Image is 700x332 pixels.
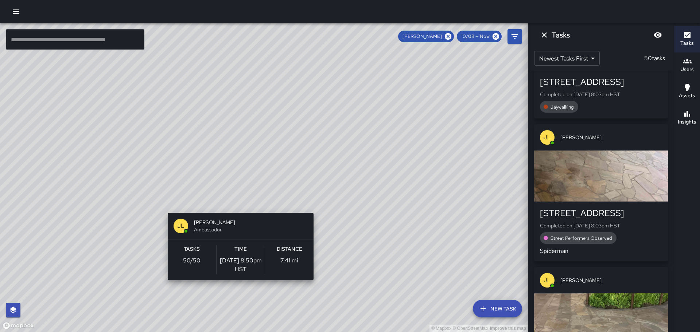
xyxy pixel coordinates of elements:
p: JL [544,276,551,285]
button: Users [674,52,700,79]
p: 50 / 50 [183,256,201,265]
span: [PERSON_NAME] [560,134,662,141]
p: Completed on [DATE] 8:03pm HST [540,222,662,229]
h6: Tasks [680,39,694,47]
h6: Tasks [184,245,200,253]
p: 50 tasks [641,54,668,63]
div: [STREET_ADDRESS] [540,207,662,219]
div: Newest Tasks First [534,51,600,66]
div: [STREET_ADDRESS] [540,76,662,88]
button: Dismiss [537,28,552,42]
p: JL [544,133,551,142]
button: Filters [507,29,522,44]
span: Street Performers Observed [546,235,617,242]
span: Ambassador [194,226,308,233]
p: Spiderman [540,247,662,255]
button: JL[PERSON_NAME][STREET_ADDRESS]Completed on [DATE] 8:03pm HSTStreet Performers ObservedSpiderman [534,124,668,261]
button: Tasks [674,26,700,52]
h6: Tasks [552,29,570,41]
span: 10/08 — Now [457,33,494,40]
span: [PERSON_NAME] [194,219,308,226]
div: 10/08 — Now [457,31,502,42]
span: Jaywalking [546,103,578,111]
button: New Task [473,300,522,317]
h6: Distance [277,245,302,253]
button: Insights [674,105,700,131]
span: [PERSON_NAME] [398,33,446,40]
button: JL[PERSON_NAME]AmbassadorTasks50/50Time[DATE] 8:50pm HSTDistance7.41 mi [168,213,314,280]
button: Assets [674,79,700,105]
h6: Insights [678,118,696,126]
p: [DATE] 8:50pm HST [217,256,265,274]
p: JL [177,222,184,230]
h6: Assets [679,92,695,100]
div: [PERSON_NAME] [398,31,454,42]
h6: Time [234,245,247,253]
h6: Users [680,66,694,74]
p: 7.41 mi [280,256,298,265]
p: Completed on [DATE] 8:03pm HST [540,91,662,98]
button: JL[PERSON_NAME][STREET_ADDRESS]Completed on [DATE] 8:03pm HSTJaywalking [534,50,668,118]
button: Blur [650,28,665,42]
span: [PERSON_NAME] [560,277,662,284]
